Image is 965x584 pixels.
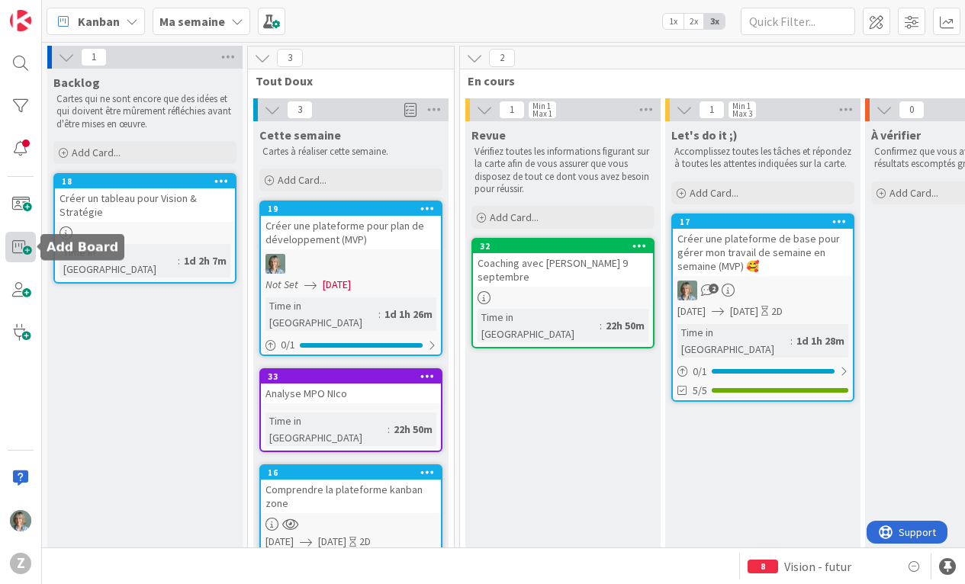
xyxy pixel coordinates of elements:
div: Max 3 [732,110,752,117]
div: Time in [GEOGRAPHIC_DATA] [265,297,378,331]
div: 19 [261,202,441,216]
div: 32 [473,239,653,253]
div: 2D [359,534,371,550]
span: Cette semaine [259,127,341,143]
span: 1 [499,101,525,119]
input: Quick Filter... [741,8,855,35]
div: 2D [771,303,783,319]
span: 3 [287,101,313,119]
div: Comprendre la plateforme kanban zone [261,480,441,513]
span: Support [32,2,69,21]
span: : [388,421,390,438]
div: 16 [261,466,441,480]
div: 32Coaching avec [PERSON_NAME] 9 septembre [473,239,653,287]
div: 8 [748,560,778,573]
span: 1x [663,14,684,29]
div: 33Analyse MPO NIco [261,370,441,403]
div: Coaching avec [PERSON_NAME] 9 septembre [473,253,653,287]
div: 17Créer une plateforme de base pour gérer mon travail de semaine en semaine (MVP) 🥰 [673,215,853,276]
span: 1 [699,101,725,119]
p: Cartes qui ne sont encore que des idées et qui doivent être mûrement réfléchies avant d'être mise... [56,93,233,130]
span: : [178,252,180,269]
a: 18Créer un tableau pour Vision & StratégieTime in [GEOGRAPHIC_DATA]:1d 2h 7m [53,173,236,284]
span: Let's do it ;) [671,127,738,143]
span: 0 / 1 [281,337,295,353]
div: Time in [GEOGRAPHIC_DATA] [265,412,388,446]
div: Time in [GEOGRAPHIC_DATA] [478,309,600,342]
div: 18 [55,175,235,188]
h5: Add Board [47,240,118,255]
div: 32 [480,241,653,252]
div: 17 [673,215,853,229]
div: 16 [268,467,441,478]
span: Vision - futur [784,557,851,576]
span: 2x [684,14,704,29]
span: Add Card... [889,186,938,200]
div: Z [10,553,31,574]
div: Time in [GEOGRAPHIC_DATA] [677,324,790,358]
a: 19Créer une plateforme pour plan de développement (MVP)ZLNot Set[DATE]Time in [GEOGRAPHIC_DATA]:1... [259,201,442,356]
span: [DATE] [730,303,758,319]
div: Max 1 [532,110,552,117]
div: 22h 50m [390,421,436,438]
span: Kanban [78,12,120,30]
div: Créer une plateforme pour plan de développement (MVP) [261,216,441,249]
span: 1 [81,48,107,66]
span: Add Card... [278,173,326,187]
div: 33 [261,370,441,383]
div: Créer un tableau pour Vision & Stratégie [55,188,235,222]
div: 0/1 [673,362,853,381]
span: Tout Doux [256,73,435,88]
img: ZL [677,281,697,300]
i: Not Set [265,278,298,291]
div: 17 [680,217,853,227]
span: 5/5 [693,383,707,399]
p: Cartes à réaliser cette semaine. [262,146,439,158]
p: Vérifiez toutes les informations figurant sur la carte afin de vous assurer que vous disposez de ... [474,146,651,195]
span: Add Card... [72,146,121,159]
div: Min 1 [532,102,551,110]
span: Backlog [53,75,100,90]
a: 33Analyse MPO NIcoTime in [GEOGRAPHIC_DATA]:22h 50m [259,368,442,452]
b: Ma semaine [159,14,225,29]
span: [DATE] [318,534,346,550]
div: ZL [673,281,853,300]
div: Créer une plateforme de base pour gérer mon travail de semaine en semaine (MVP) 🥰 [673,229,853,276]
span: À vérifier [871,127,921,143]
div: Time in [GEOGRAPHIC_DATA] [60,244,178,278]
div: 1d 1h 26m [381,306,436,322]
img: ZL [10,510,31,531]
div: ZL [261,254,441,274]
div: Min 1 [732,102,751,110]
div: 33 [268,371,441,382]
span: : [600,317,602,334]
img: ZL [265,254,285,274]
div: 19 [268,204,441,214]
span: : [378,306,381,322]
a: 32Coaching avec [PERSON_NAME] 9 septembreTime in [GEOGRAPHIC_DATA]:22h 50m [471,238,655,348]
span: : [790,332,793,349]
div: 18 [62,176,235,187]
div: 19Créer une plateforme pour plan de développement (MVP) [261,202,441,249]
span: 2 [709,284,719,294]
div: 18Créer un tableau pour Vision & Stratégie [55,175,235,222]
span: Revue [471,127,506,143]
div: 1d 1h 28m [793,332,848,349]
span: 0 [899,101,925,119]
div: 22h 50m [602,317,648,334]
span: 0 / 1 [693,364,707,380]
div: Analyse MPO NIco [261,383,441,403]
a: 17Créer une plateforme de base pour gérer mon travail de semaine en semaine (MVP) 🥰ZL[DATE][DATE]... [671,213,854,402]
span: Add Card... [490,210,539,224]
div: 1d 2h 7m [180,252,230,269]
img: Visit kanbanzone.com [10,10,31,31]
div: 0/1 [261,335,441,355]
span: [DATE] [265,534,294,550]
span: 2 [489,49,515,67]
span: 3x [704,14,725,29]
span: [DATE] [677,303,706,319]
div: 16Comprendre la plateforme kanban zone [261,466,441,513]
span: [DATE] [323,277,351,293]
p: Accomplissez toutes les tâches et répondez à toutes les attentes indiquées sur la carte. [674,146,851,171]
span: Add Card... [690,186,738,200]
